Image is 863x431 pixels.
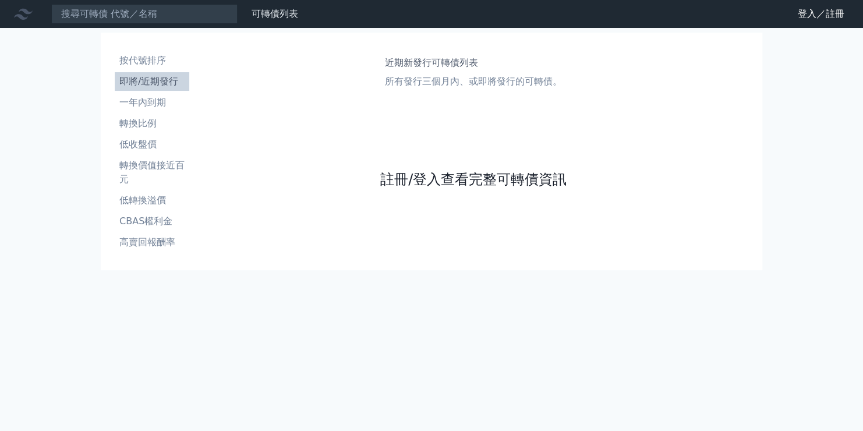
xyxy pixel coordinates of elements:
[115,214,189,228] li: CBAS權利金
[115,191,189,210] a: 低轉換溢價
[115,116,189,130] li: 轉換比例
[115,212,189,231] a: CBAS權利金
[115,135,189,154] a: 低收盤價
[115,93,189,112] a: 一年內到期
[385,56,562,70] h1: 近期新發行可轉債列表
[115,114,189,133] a: 轉換比例
[115,137,189,151] li: 低收盤價
[115,72,189,91] a: 即將/近期發行
[385,75,562,89] p: 所有發行三個月內、或即將發行的可轉債。
[115,96,189,109] li: 一年內到期
[115,193,189,207] li: 低轉換溢價
[115,54,189,68] li: 按代號排序
[380,170,567,189] a: 註冊/登入查看完整可轉債資訊
[788,5,854,23] a: 登入／註冊
[51,4,238,24] input: 搜尋可轉債 代號／名稱
[115,156,189,189] a: 轉換價值接近百元
[115,51,189,70] a: 按代號排序
[115,233,189,252] a: 高賣回報酬率
[115,75,189,89] li: 即將/近期發行
[115,235,189,249] li: 高賣回報酬率
[252,8,298,19] a: 可轉債列表
[115,158,189,186] li: 轉換價值接近百元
